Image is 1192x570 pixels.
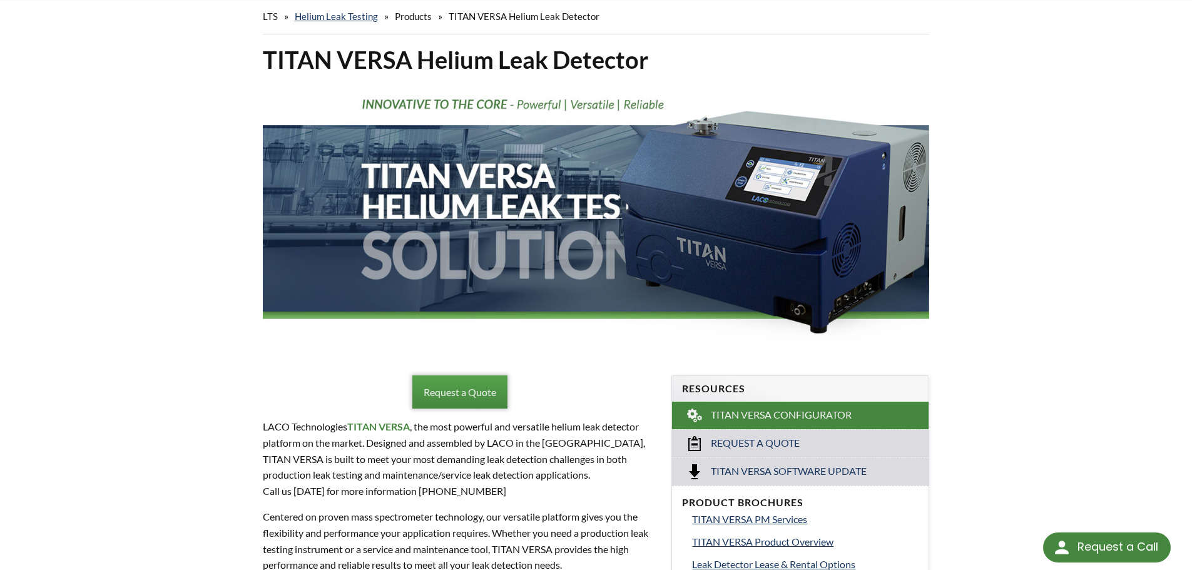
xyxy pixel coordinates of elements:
p: LACO Technologies , the most powerful and versatile helium leak detector platform on the market. ... [263,419,657,499]
span: Leak Detector Lease & Rental Options [692,558,855,570]
strong: TITAN VERSA [347,420,410,432]
span: Titan Versa Software Update [711,465,867,478]
img: round button [1052,537,1072,557]
span: TITAN VERSA Configurator [711,409,852,422]
a: TITAN VERSA Configurator [672,402,929,429]
span: TITAN VERSA Helium Leak Detector [449,11,599,22]
div: Request a Call [1077,532,1158,561]
span: Request a Quote [711,437,800,450]
a: Request a Quote [412,375,507,409]
h4: Product Brochures [682,496,919,509]
a: TITAN VERSA Product Overview [692,534,919,550]
a: Titan Versa Software Update [672,457,929,486]
span: TITAN VERSA Product Overview [692,536,833,547]
a: TITAN VERSA PM Services [692,511,919,527]
span: Products [395,11,432,22]
span: LTS [263,11,278,22]
h1: TITAN VERSA Helium Leak Detector [263,44,930,75]
h4: Resources [682,382,919,395]
a: Helium Leak Testing [295,11,378,22]
a: Request a Quote [672,429,929,457]
div: Request a Call [1043,532,1171,562]
span: TITAN VERSA PM Services [692,513,807,525]
img: TITAN VERSA Helium Leak Test Solutions header [263,85,930,352]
